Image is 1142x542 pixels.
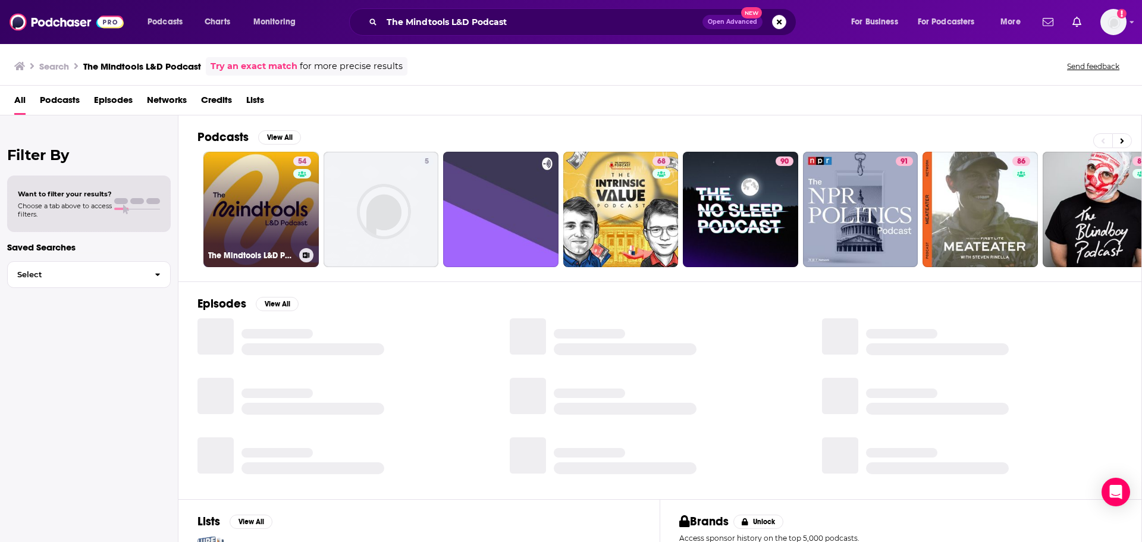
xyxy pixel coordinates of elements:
[205,14,230,30] span: Charts
[1117,9,1127,18] svg: Add a profile image
[293,156,311,166] a: 54
[918,14,975,30] span: For Podcasters
[208,250,294,261] h3: The Mindtools L&D Podcast
[563,152,679,267] a: 68
[1068,12,1086,32] a: Show notifications dropdown
[780,156,789,168] span: 90
[197,296,246,311] h2: Episodes
[245,12,311,32] button: open menu
[197,130,249,145] h2: Podcasts
[360,8,808,36] div: Search podcasts, credits, & more...
[896,156,913,166] a: 91
[851,14,898,30] span: For Business
[1000,14,1021,30] span: More
[253,14,296,30] span: Monitoring
[1100,9,1127,35] img: User Profile
[420,156,434,166] a: 5
[683,152,798,267] a: 90
[7,146,171,164] h2: Filter By
[1100,9,1127,35] button: Show profile menu
[246,90,264,115] a: Lists
[1012,156,1030,166] a: 86
[324,152,439,267] a: 5
[1063,61,1123,71] button: Send feedback
[843,12,913,32] button: open menu
[382,12,702,32] input: Search podcasts, credits, & more...
[197,514,272,529] a: ListsView All
[923,152,1038,267] a: 86
[258,130,301,145] button: View All
[702,15,763,29] button: Open AdvancedNew
[40,90,80,115] a: Podcasts
[8,271,145,278] span: Select
[1100,9,1127,35] span: Logged in as megcassidy
[992,12,1036,32] button: open menu
[18,190,112,198] span: Want to filter your results?
[83,61,201,72] h3: The Mindtools L&D Podcast
[733,515,784,529] button: Unlock
[7,242,171,253] p: Saved Searches
[139,12,198,32] button: open menu
[741,7,763,18] span: New
[425,156,429,168] span: 5
[230,515,272,529] button: View All
[14,90,26,115] a: All
[652,156,670,166] a: 68
[708,19,757,25] span: Open Advanced
[18,202,112,218] span: Choose a tab above to access filters.
[657,156,666,168] span: 68
[1038,12,1058,32] a: Show notifications dropdown
[679,514,729,529] h2: Brands
[197,514,220,529] h2: Lists
[7,261,171,288] button: Select
[201,90,232,115] a: Credits
[203,152,319,267] a: 54The Mindtools L&D Podcast
[1017,156,1025,168] span: 86
[94,90,133,115] a: Episodes
[776,156,793,166] a: 90
[197,12,237,32] a: Charts
[197,296,299,311] a: EpisodesView All
[298,156,306,168] span: 54
[147,90,187,115] a: Networks
[910,12,992,32] button: open menu
[256,297,299,311] button: View All
[197,130,301,145] a: PodcastsView All
[10,11,124,33] img: Podchaser - Follow, Share and Rate Podcasts
[211,59,297,73] a: Try an exact match
[300,59,403,73] span: for more precise results
[901,156,908,168] span: 91
[803,152,918,267] a: 91
[148,14,183,30] span: Podcasts
[39,61,69,72] h3: Search
[1102,478,1130,506] div: Open Intercom Messenger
